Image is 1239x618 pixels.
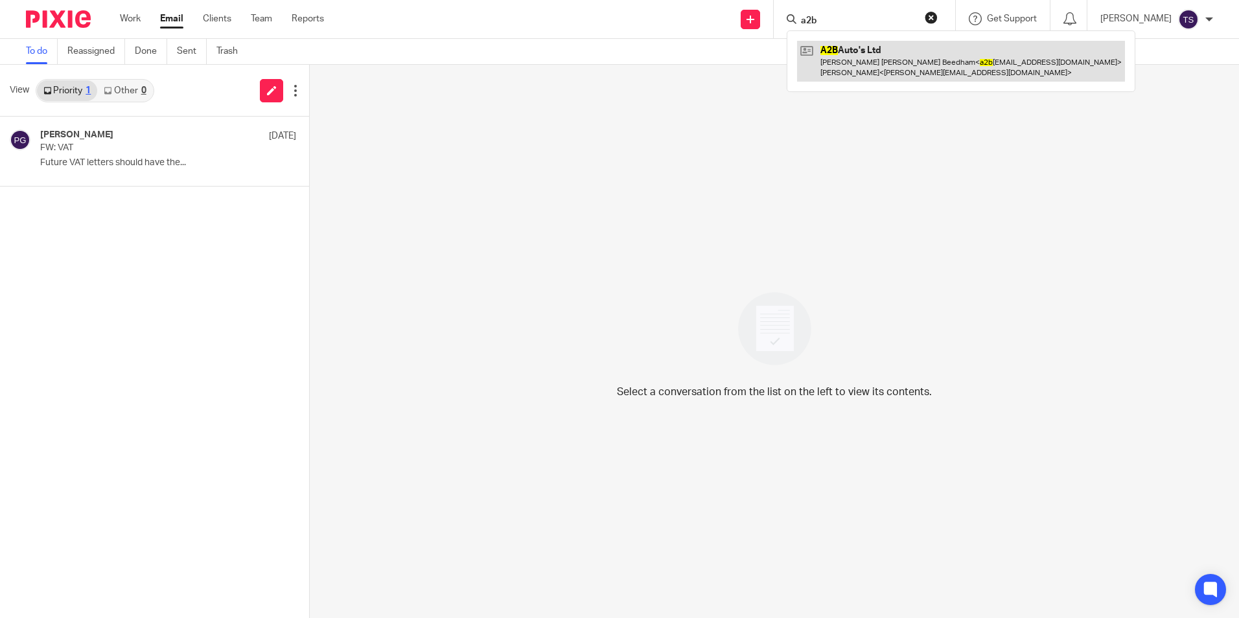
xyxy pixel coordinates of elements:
[216,39,248,64] a: Trash
[26,10,91,28] img: Pixie
[730,284,820,374] img: image
[10,130,30,150] img: svg%3E
[203,12,231,25] a: Clients
[925,11,938,24] button: Clear
[251,12,272,25] a: Team
[1178,9,1199,30] img: svg%3E
[40,143,245,154] p: FW: VAT
[141,86,146,95] div: 0
[120,12,141,25] a: Work
[617,384,932,400] p: Select a conversation from the list on the left to view its contents.
[67,39,125,64] a: Reassigned
[160,12,183,25] a: Email
[292,12,324,25] a: Reports
[135,39,167,64] a: Done
[97,80,152,101] a: Other0
[987,14,1037,23] span: Get Support
[269,130,296,143] p: [DATE]
[1100,12,1172,25] p: [PERSON_NAME]
[86,86,91,95] div: 1
[10,84,29,97] span: View
[800,16,916,27] input: Search
[37,80,97,101] a: Priority1
[40,130,113,141] h4: [PERSON_NAME]
[26,39,58,64] a: To do
[177,39,207,64] a: Sent
[40,157,296,168] p: Future VAT letters should have the...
